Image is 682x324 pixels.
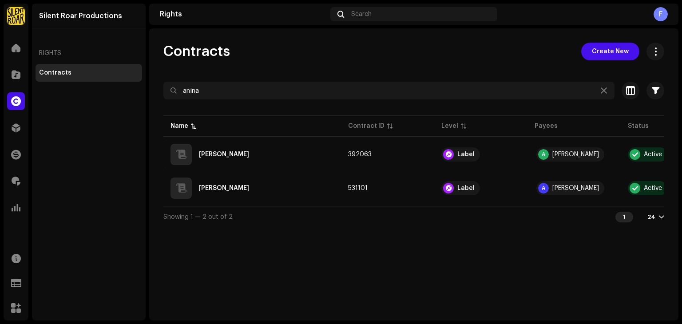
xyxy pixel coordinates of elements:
span: Search [351,11,372,18]
span: Label [441,181,520,195]
span: Contracts [163,43,230,60]
span: Showing 1 — 2 out of 2 [163,214,233,220]
span: 392063 [348,151,372,158]
img: fcfd72e7-8859-4002-b0df-9a7058150634 [7,7,25,25]
re-m-nav-item: Contracts [36,64,142,82]
div: Label [457,151,475,158]
input: Search [163,82,615,99]
span: Label [441,147,520,162]
div: A [538,183,549,194]
span: 531101 [348,185,368,191]
div: Label [457,185,475,191]
re-a-nav-header: Rights [36,43,142,64]
div: [PERSON_NAME] [552,185,599,191]
div: Anina Fida [199,151,249,158]
div: Level [441,122,458,130]
div: Rights [160,11,327,18]
div: 24 [647,213,655,221]
div: Contracts [39,69,71,76]
div: 1 [615,212,633,222]
button: Create New [581,43,639,60]
div: A [538,149,549,160]
div: Contract ID [348,122,385,130]
div: F [654,7,668,21]
div: Anina Jatoi [199,185,249,191]
span: Create New [592,43,629,60]
div: [PERSON_NAME] [552,151,599,158]
div: Name [170,122,188,130]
